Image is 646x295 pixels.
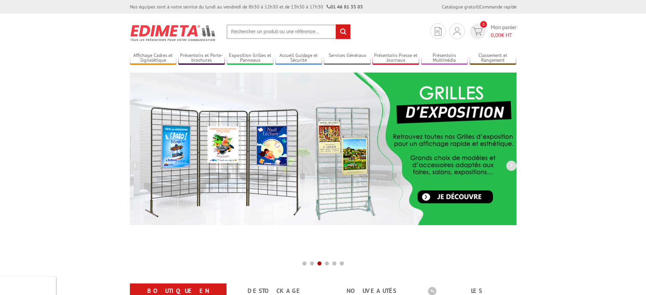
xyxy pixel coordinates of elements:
strong: 01 46 81 33 03 [327,4,363,10]
div: Nos équipes sont à votre service du lundi au vendredi de 8h30 à 12h30 et de 13h30 à 17h30 [130,3,363,10]
span: € HT [491,31,516,39]
a: Présentoirs et Porte-brochures [178,53,225,64]
a: Exposition Grilles et Panneaux [227,53,274,64]
a: devis rapide 0 Mon panier 0,00€ HT [468,23,516,39]
a: Classement et Rangement [470,53,516,64]
span: Mon panier [491,23,516,39]
a: Commande rapide [479,4,516,10]
a: Catalogue gratuit [442,4,478,10]
span: 0,00 [491,32,501,38]
img: devis rapide [453,27,461,35]
img: Présentoir, panneau, stand - Edimeta - PLV, affichage, mobilier bureau, entreprise [130,20,216,45]
a: Présentoirs Presse et Journaux [372,53,419,64]
a: Accueil Guidage et Sécurité [275,53,322,64]
input: rechercher [336,24,350,39]
a: Présentoirs Multimédia [421,53,468,64]
div: | [442,3,516,10]
img: devis rapide [473,27,483,35]
span: 0 [480,21,487,28]
input: Rechercher un produit ou une référence... [227,24,351,39]
img: devis rapide [435,27,442,36]
a: Services Généraux [324,53,371,64]
a: Affichage Cadres et Signalétique [130,53,177,64]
